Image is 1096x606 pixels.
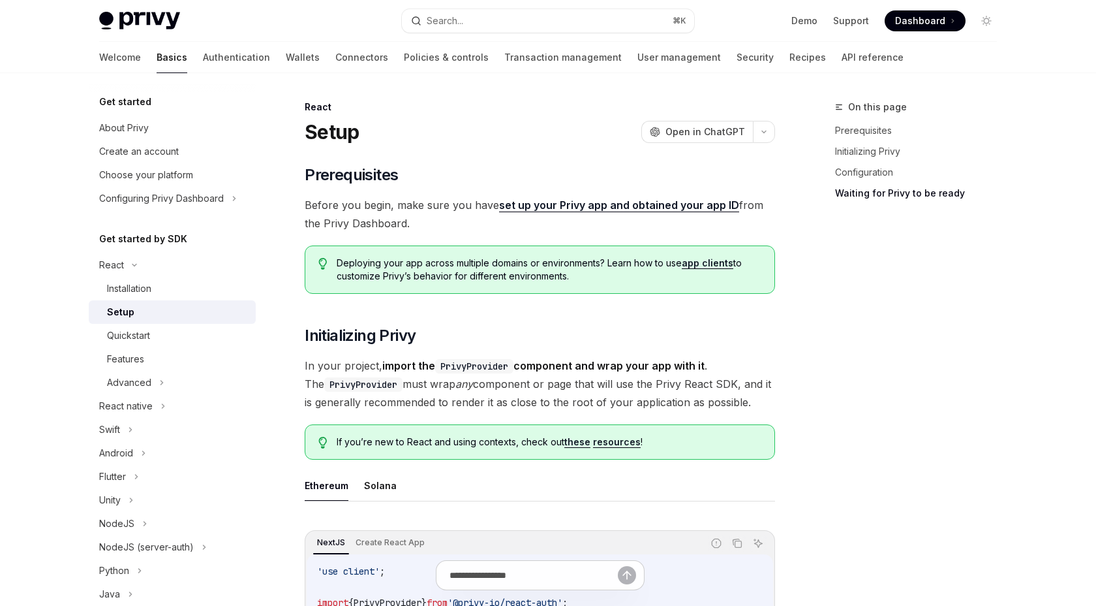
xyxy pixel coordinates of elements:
[449,561,618,590] input: Ask a question...
[99,167,193,183] div: Choose your platform
[305,325,416,346] span: Initializing Privy
[305,470,348,501] button: Ethereum
[848,99,907,115] span: On this page
[99,144,179,159] div: Create an account
[593,436,641,448] a: resources
[318,258,327,270] svg: Tip
[99,469,126,485] div: Flutter
[737,42,774,73] a: Security
[89,488,256,512] button: Unity
[305,101,775,114] div: React
[618,566,636,584] button: Send message
[99,191,224,206] div: Configuring Privy Dashboard
[89,347,256,371] a: Features
[99,42,141,73] a: Welcome
[107,351,144,367] div: Features
[99,12,180,30] img: light logo
[99,257,124,273] div: React
[402,9,694,33] button: Search...⌘K
[305,120,359,144] h1: Setup
[89,163,256,187] a: Choose your platform
[404,42,489,73] a: Policies & controls
[750,535,767,552] button: Ask AI
[286,42,320,73] a: Wallets
[729,535,746,552] button: Copy the contents from the code block
[833,14,869,27] a: Support
[435,359,513,374] code: PrivyProvider
[885,10,966,31] a: Dashboard
[976,10,997,31] button: Toggle dark mode
[499,199,739,212] a: set up your Privy app and obtained your app ID
[504,42,622,73] a: Transaction management
[89,418,256,441] button: Swift
[89,187,256,210] button: Configuring Privy Dashboard
[89,441,256,465] button: Android
[89,559,256,582] button: Python
[708,535,725,552] button: Report incorrect code
[89,394,256,418] button: React native
[335,42,388,73] a: Connectors
[313,535,349,550] div: NextJS
[835,162,1007,183] a: Configuration
[89,300,256,324] a: Setup
[99,94,151,110] h5: Get started
[305,165,398,185] span: Prerequisites
[564,436,590,448] a: these
[427,13,463,29] div: Search...
[842,42,904,73] a: API reference
[89,465,256,488] button: Flutter
[455,377,473,391] em: any
[99,563,129,579] div: Python
[89,512,256,535] button: NodeJS
[682,257,733,269] a: app clients
[99,120,149,136] div: About Privy
[107,375,151,391] div: Advanced
[157,42,187,73] a: Basics
[835,141,1007,162] a: Initializing Privy
[107,281,151,296] div: Installation
[99,539,194,555] div: NodeJS (server-auth)
[89,324,256,347] a: Quickstart
[89,116,256,140] a: About Privy
[318,437,327,449] svg: Tip
[107,328,150,343] div: Quickstart
[324,377,403,392] code: PrivyProvider
[99,445,133,461] div: Android
[99,398,153,414] div: React native
[305,357,775,411] span: In your project, . The must wrap component or page that will use the Privy React SDK, and it is g...
[89,253,256,277] button: React
[352,535,429,550] div: Create React App
[89,535,256,559] button: NodeJS (server-auth)
[637,42,721,73] a: User management
[791,14,817,27] a: Demo
[789,42,826,73] a: Recipes
[99,422,120,438] div: Swift
[99,516,134,532] div: NodeJS
[99,586,120,602] div: Java
[641,121,753,143] button: Open in ChatGPT
[673,16,686,26] span: ⌘ K
[89,582,256,606] button: Java
[89,140,256,163] a: Create an account
[305,196,775,232] span: Before you begin, make sure you have from the Privy Dashboard.
[895,14,945,27] span: Dashboard
[337,257,761,283] span: Deploying your app across multiple domains or environments? Learn how to use to customize Privy’s...
[665,125,745,138] span: Open in ChatGPT
[337,436,761,449] span: If you’re new to React and using contexts, check out !
[835,183,1007,204] a: Waiting for Privy to be ready
[382,359,705,372] strong: import the component and wrap your app with it
[99,492,121,508] div: Unity
[835,120,1007,141] a: Prerequisites
[99,231,187,247] h5: Get started by SDK
[89,277,256,300] a: Installation
[107,304,134,320] div: Setup
[89,371,256,394] button: Advanced
[203,42,270,73] a: Authentication
[364,470,397,501] button: Solana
